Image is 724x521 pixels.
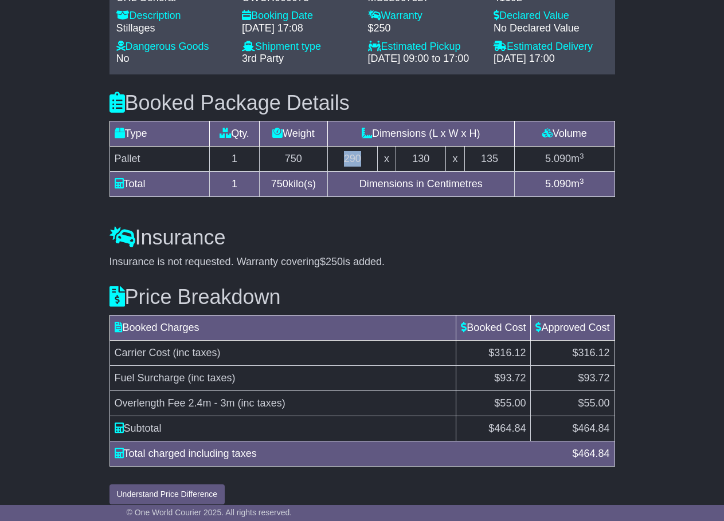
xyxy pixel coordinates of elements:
[327,147,377,172] td: 290
[531,315,615,341] td: Approved Cost
[494,397,526,409] span: $55.00
[494,423,526,434] span: 464.84
[368,22,483,35] div: $250
[327,121,514,147] td: Dimensions (L x W x H)
[320,256,343,267] span: $250
[109,147,209,172] td: Pallet
[109,172,209,197] td: Total
[188,372,236,384] span: (inc taxes)
[116,10,231,22] div: Description
[115,347,170,358] span: Carrier Cost
[127,508,292,517] span: © One World Courier 2025. All rights reserved.
[242,10,357,22] div: Booking Date
[115,397,235,409] span: Overlength Fee 2.4m - 3m
[116,53,130,64] span: No
[260,147,327,172] td: 750
[578,397,609,409] span: $55.00
[260,121,327,147] td: Weight
[580,152,584,160] sup: 3
[572,347,609,358] span: $316.12
[109,286,615,309] h3: Price Breakdown
[209,121,259,147] td: Qty.
[327,172,514,197] td: Dimensions in Centimetres
[531,416,615,441] td: $
[242,41,357,53] div: Shipment type
[580,177,584,185] sup: 3
[242,22,357,35] div: [DATE] 17:08
[368,10,483,22] div: Warranty
[109,484,225,504] button: Understand Price Difference
[109,92,615,115] h3: Booked Package Details
[515,147,615,172] td: m
[396,147,446,172] td: 130
[109,315,456,341] td: Booked Charges
[464,147,514,172] td: 135
[109,121,209,147] td: Type
[271,178,288,190] span: 750
[109,416,456,441] td: Subtotal
[368,53,483,65] div: [DATE] 09:00 to 17:00
[238,397,285,409] span: (inc taxes)
[456,315,531,341] td: Booked Cost
[446,147,464,172] td: x
[115,372,185,384] span: Fuel Surcharge
[173,347,221,358] span: (inc taxes)
[209,147,259,172] td: 1
[515,172,615,197] td: m
[456,416,531,441] td: $
[116,41,231,53] div: Dangerous Goods
[494,372,526,384] span: $93.72
[209,172,259,197] td: 1
[377,147,396,172] td: x
[494,53,608,65] div: [DATE] 17:00
[515,121,615,147] td: Volume
[116,22,231,35] div: Stillages
[109,256,615,269] div: Insurance is not requested. Warranty covering is added.
[578,372,609,384] span: $93.72
[368,41,483,53] div: Estimated Pickup
[578,448,609,459] span: 464.84
[109,226,615,249] h3: Insurance
[545,178,571,190] span: 5.090
[494,22,608,35] div: No Declared Value
[566,446,615,461] div: $
[494,41,608,53] div: Estimated Delivery
[488,347,526,358] span: $316.12
[494,10,608,22] div: Declared Value
[260,172,327,197] td: kilo(s)
[242,53,284,64] span: 3rd Party
[545,153,571,164] span: 5.090
[578,423,609,434] span: 464.84
[109,446,567,461] div: Total charged including taxes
